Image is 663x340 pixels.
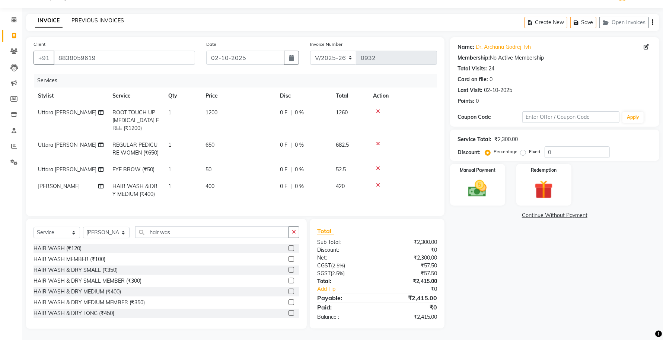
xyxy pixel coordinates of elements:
[336,142,349,148] span: 682.5
[570,17,596,28] button: Save
[135,226,289,238] input: Search or Scan
[458,136,491,143] div: Service Total:
[205,166,211,173] span: 50
[332,270,343,276] span: 2.5%
[377,270,443,277] div: ₹57.50
[206,41,216,48] label: Date
[377,262,443,270] div: ₹57.50
[336,183,345,190] span: 420
[490,76,493,83] div: 0
[295,141,304,149] span: 0 %
[525,17,567,28] button: Create New
[312,246,377,254] div: Discount:
[458,76,488,83] div: Card on file:
[522,111,619,123] input: Enter Offer / Coupon Code
[529,178,559,201] img: _gift.svg
[205,109,217,116] span: 1200
[34,277,141,285] div: HAIR WASH & DRY SMALL MEMBER (₹300)
[34,288,121,296] div: HAIR WASH & DRY MEDIUM (₹400)
[476,43,531,51] a: Dr. Archana Godrej Tvh
[377,293,443,302] div: ₹2,415.00
[312,285,388,293] a: Add Tip
[377,238,443,246] div: ₹2,300.00
[310,41,342,48] label: Invoice Number
[377,254,443,262] div: ₹2,300.00
[377,313,443,321] div: ₹2,415.00
[312,262,377,270] div: ( )
[388,285,443,293] div: ₹0
[336,109,348,116] span: 1260
[458,86,482,94] div: Last Visit:
[280,182,287,190] span: 0 F
[112,142,159,156] span: REGULAR PEDICURE WOMEN (₹650)
[112,183,157,197] span: HAIR WASH & DRY MEDIUM (₹400)
[460,167,495,174] label: Manual Payment
[38,142,96,148] span: Uttara [PERSON_NAME]
[108,88,164,104] th: Service
[531,167,557,174] label: Redemption
[168,183,171,190] span: 1
[312,293,377,302] div: Payable:
[201,88,275,104] th: Price
[458,113,522,121] div: Coupon Code
[35,14,63,28] a: INVOICE
[312,313,377,321] div: Balance :
[312,277,377,285] div: Total:
[54,51,195,65] input: Search by Name/Mobile/Email/Code
[458,54,490,62] div: Membership:
[164,88,201,104] th: Qty
[38,183,80,190] span: [PERSON_NAME]
[34,245,82,252] div: HAIR WASH (₹120)
[34,41,45,48] label: Client
[317,262,331,269] span: CGST
[168,109,171,116] span: 1
[494,136,518,143] div: ₹2,300.00
[168,166,171,173] span: 1
[458,65,487,73] div: Total Visits:
[38,109,96,116] span: Uttara [PERSON_NAME]
[476,97,479,105] div: 0
[599,17,649,28] button: Open Invoices
[377,246,443,254] div: ₹0
[494,148,517,155] label: Percentage
[312,303,377,312] div: Paid:
[484,86,512,94] div: 02-10-2025
[280,141,287,149] span: 0 F
[290,182,292,190] span: |
[458,97,474,105] div: Points:
[312,238,377,246] div: Sub Total:
[112,109,159,131] span: ROOT TOUCH UP [MEDICAL_DATA] FREE (₹1200)
[458,149,481,156] div: Discount:
[290,141,292,149] span: |
[34,74,443,88] div: Services
[290,109,292,117] span: |
[377,303,443,312] div: ₹0
[275,88,331,104] th: Disc
[168,142,171,148] span: 1
[312,270,377,277] div: ( )
[331,88,369,104] th: Total
[34,309,114,317] div: HAIR WASH & DRY LONG (₹450)
[295,182,304,190] span: 0 %
[336,166,346,173] span: 52.5
[34,299,145,306] div: HAIR WASH & DRY MEDIUM MEMBER (₹350)
[205,142,214,148] span: 650
[312,254,377,262] div: Net:
[112,166,154,173] span: EYE BROW (₹50)
[290,166,292,174] span: |
[377,277,443,285] div: ₹2,415.00
[488,65,494,73] div: 24
[34,88,108,104] th: Stylist
[295,109,304,117] span: 0 %
[458,54,652,62] div: No Active Membership
[529,148,540,155] label: Fixed
[458,43,474,51] div: Name:
[317,270,331,277] span: SGST
[622,112,644,123] button: Apply
[369,88,437,104] th: Action
[317,227,334,235] span: Total
[205,183,214,190] span: 400
[71,17,124,24] a: PREVIOUS INVOICES
[34,255,105,263] div: HAIR WASH MEMBER (₹100)
[452,212,658,219] a: Continue Without Payment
